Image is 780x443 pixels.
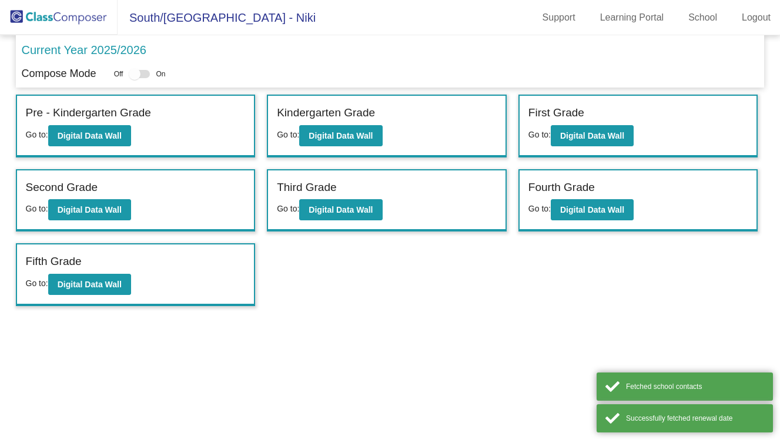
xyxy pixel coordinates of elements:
[560,205,624,214] b: Digital Data Wall
[528,204,551,213] span: Go to:
[22,66,96,82] p: Compose Mode
[277,105,375,122] label: Kindergarten Grade
[528,105,584,122] label: First Grade
[58,131,122,140] b: Digital Data Wall
[626,413,764,424] div: Successfully fetched renewal date
[48,199,131,220] button: Digital Data Wall
[26,105,151,122] label: Pre - Kindergarten Grade
[26,278,48,288] span: Go to:
[551,125,634,146] button: Digital Data Wall
[528,130,551,139] span: Go to:
[309,205,373,214] b: Digital Data Wall
[48,125,131,146] button: Digital Data Wall
[528,179,595,196] label: Fourth Grade
[277,204,299,213] span: Go to:
[26,253,82,270] label: Fifth Grade
[58,205,122,214] b: Digital Data Wall
[277,130,299,139] span: Go to:
[533,8,585,27] a: Support
[156,69,165,79] span: On
[309,131,373,140] b: Digital Data Wall
[277,179,336,196] label: Third Grade
[591,8,674,27] a: Learning Portal
[679,8,727,27] a: School
[58,280,122,289] b: Digital Data Wall
[299,125,382,146] button: Digital Data Wall
[26,130,48,139] span: Go to:
[26,204,48,213] span: Go to:
[299,199,382,220] button: Digital Data Wall
[118,8,316,27] span: South/[GEOGRAPHIC_DATA] - Niki
[626,381,764,392] div: Fetched school contacts
[26,179,98,196] label: Second Grade
[551,199,634,220] button: Digital Data Wall
[48,274,131,295] button: Digital Data Wall
[114,69,123,79] span: Off
[22,41,146,59] p: Current Year 2025/2026
[560,131,624,140] b: Digital Data Wall
[732,8,780,27] a: Logout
